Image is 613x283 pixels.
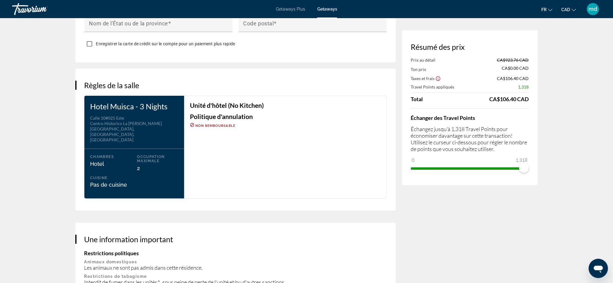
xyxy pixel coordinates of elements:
p: Animaux domestiques [84,259,387,264]
span: 1,318 [518,84,529,89]
h3: Politique d'annulation [190,113,380,120]
span: fr [542,7,547,12]
span: CAD [562,7,570,12]
p: Chambres [90,155,131,159]
span: Enregistrer la carte de crédit sur le compte pour un paiement plus rapide [96,41,235,46]
button: Change currency [562,5,576,14]
button: Show Taxes and Fees breakdown [411,75,441,81]
div: CA$106.40 CAD [490,96,529,102]
a: Travorium [12,1,73,17]
span: Travel Points appliqués [411,84,455,89]
span: Prix au détail [411,57,436,63]
span: CA$923.76 CAD [497,57,529,63]
span: Taxes et frais [411,76,435,81]
span: 2 [137,165,140,171]
p: Échangez jusqu'à 1,318 Travel Points pour économiser davantage sur cette transaction! Utilisez le... [411,126,529,152]
span: Ton prix [411,67,426,72]
span: 1,318 [515,156,529,164]
p: Restrictions de tabagisme [84,274,387,279]
mat-label: Code postal [243,20,274,26]
div: Calle 10#025 Este Centro Historico la [PERSON_NAME] [GEOGRAPHIC_DATA], [GEOGRAPHIC_DATA], [GEOGRA... [90,115,178,143]
h3: Une information important [84,235,387,244]
span: Pas de cuisine [90,182,127,188]
a: Getaways Plus [276,7,305,11]
span: Non remboursable [196,124,236,127]
div: Les animaux ne sont pas admis dans cette résidence. [84,264,387,271]
span: ngx-slider [519,163,529,173]
button: User Menu [585,3,601,15]
span: CA$0.00 CAD [502,66,529,72]
p: Cuisine [90,176,131,180]
span: CA$106.40 CAD [497,76,529,81]
button: Change language [542,5,553,14]
h3: Hotel Muisca - 3 Nights [90,102,178,111]
span: md [589,6,597,12]
ngx-slider: ngx-slider [411,167,529,169]
p: Occupation maximale [137,155,178,163]
button: Show Taxes and Fees disclaimer [435,76,441,81]
a: Getaways [317,7,337,11]
h3: Résumé des prix [411,42,529,51]
span: 0 [411,156,416,164]
h3: Unité d'hôtel (No Kitchen) [190,102,380,109]
iframe: Bouton de lancement de la fenêtre de messagerie [589,259,608,278]
h4: Échanger des Travel Points [411,114,529,121]
span: Hotel [90,161,104,167]
h3: Règles de la salle [84,81,387,90]
mat-label: Nom de l'État ou de la province [89,20,168,26]
span: Total [411,96,423,102]
h4: Restrictions politiques [84,250,387,256]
